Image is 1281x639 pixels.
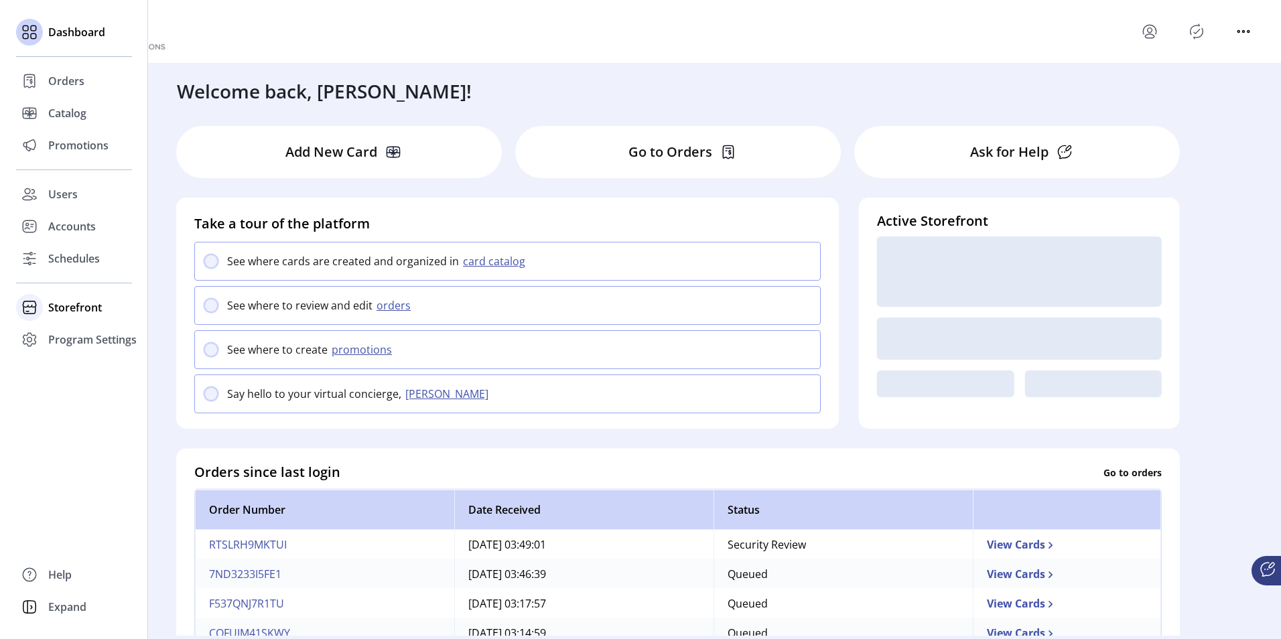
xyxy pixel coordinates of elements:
[1139,21,1160,42] button: menu
[48,299,102,315] span: Storefront
[401,386,496,402] button: [PERSON_NAME]
[1233,21,1254,42] button: menu
[714,490,973,530] th: Status
[1186,21,1207,42] button: Publisher Panel
[48,24,105,40] span: Dashboard
[48,105,86,121] span: Catalog
[454,559,714,589] td: [DATE] 03:46:39
[194,214,821,234] h4: Take a tour of the platform
[459,253,533,269] button: card catalog
[177,77,472,105] h3: Welcome back, [PERSON_NAME]!
[48,599,86,615] span: Expand
[714,589,973,618] td: Queued
[48,137,109,153] span: Promotions
[48,73,84,89] span: Orders
[970,142,1049,162] p: Ask for Help
[48,186,78,202] span: Users
[877,211,1162,231] h4: Active Storefront
[285,142,377,162] p: Add New Card
[973,589,1161,618] td: View Cards
[48,567,72,583] span: Help
[1103,465,1162,479] p: Go to orders
[227,342,328,358] p: See where to create
[973,559,1161,589] td: View Cards
[195,559,454,589] td: 7ND3233I5FE1
[195,530,454,559] td: RTSLRH9MKTUI
[48,218,96,234] span: Accounts
[373,297,419,313] button: orders
[714,559,973,589] td: Queued
[973,530,1161,559] td: View Cards
[628,142,712,162] p: Go to Orders
[454,589,714,618] td: [DATE] 03:17:57
[227,297,373,313] p: See where to review and edit
[194,462,340,482] h4: Orders since last login
[227,386,401,402] p: Say hello to your virtual concierge,
[195,490,454,530] th: Order Number
[714,530,973,559] td: Security Review
[48,251,100,267] span: Schedules
[227,253,459,269] p: See where cards are created and organized in
[195,589,454,618] td: F537QNJ7R1TU
[454,530,714,559] td: [DATE] 03:49:01
[48,332,137,348] span: Program Settings
[454,490,714,530] th: Date Received
[328,342,400,358] button: promotions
